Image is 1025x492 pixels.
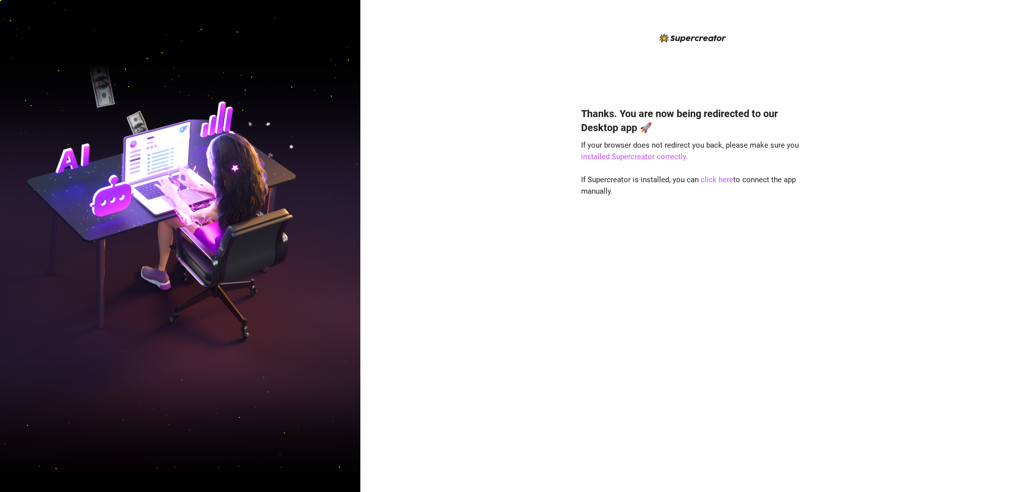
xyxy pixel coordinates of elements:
[581,107,804,135] h4: Thanks. You are now being redirected to our Desktop app 🚀
[660,34,726,43] img: logo-BBDzfeDw.svg
[581,141,799,162] span: If your browser does not redirect you back, please make sure you .
[581,175,796,196] span: If Supercreator is installed, you can to connect the app manually.
[581,152,686,161] a: installed Supercreator correctly
[701,175,733,184] a: click here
